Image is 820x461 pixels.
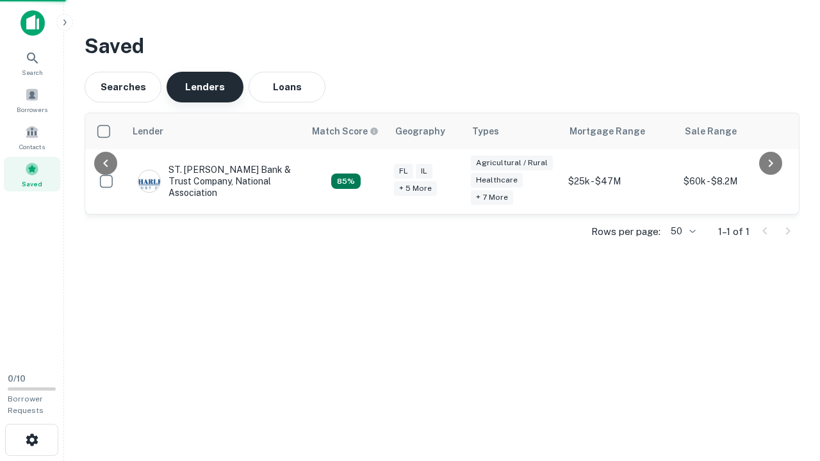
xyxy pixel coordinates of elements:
[133,124,163,139] div: Lender
[562,113,677,149] th: Mortgage Range
[20,10,45,36] img: capitalize-icon.png
[249,72,325,102] button: Loans
[304,113,388,149] th: Capitalize uses an advanced AI algorithm to match your search with the best lender. The match sco...
[471,156,553,170] div: Agricultural / Rural
[677,113,792,149] th: Sale Range
[138,170,160,192] img: picture
[471,190,513,205] div: + 7 more
[395,124,445,139] div: Geography
[718,224,750,239] p: 1–1 of 1
[394,164,413,179] div: FL
[677,149,792,214] td: $60k - $8.2M
[4,120,60,154] a: Contacts
[85,31,799,61] h3: Saved
[472,124,499,139] div: Types
[22,179,42,189] span: Saved
[570,124,645,139] div: Mortgage Range
[756,359,820,420] iframe: Chat Widget
[4,45,60,80] a: Search
[85,72,161,102] button: Searches
[562,149,677,214] td: $25k - $47M
[331,174,361,189] div: Capitalize uses an advanced AI algorithm to match your search with the best lender. The match sco...
[471,173,523,188] div: Healthcare
[17,104,47,115] span: Borrowers
[19,142,45,152] span: Contacts
[22,67,43,77] span: Search
[464,113,562,149] th: Types
[666,222,698,241] div: 50
[416,164,432,179] div: IL
[388,113,464,149] th: Geography
[125,113,304,149] th: Lender
[4,157,60,191] a: Saved
[4,83,60,117] a: Borrowers
[8,394,44,415] span: Borrower Requests
[167,72,243,102] button: Lenders
[312,124,379,138] div: Capitalize uses an advanced AI algorithm to match your search with the best lender. The match sco...
[394,181,437,196] div: + 5 more
[8,374,26,384] span: 0 / 10
[312,124,376,138] h6: Match Score
[685,124,737,139] div: Sale Range
[591,224,660,239] p: Rows per page:
[138,164,291,199] div: ST. [PERSON_NAME] Bank & Trust Company, National Association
